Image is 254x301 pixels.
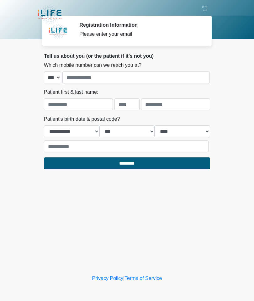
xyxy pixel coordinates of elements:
[44,53,210,59] h2: Tell us about you (or the patient if it's not you)
[49,22,67,41] img: Agent Avatar
[38,5,61,24] img: iLIFE Anti-Aging Center Logo
[44,115,120,123] label: Patient's birth date & postal code?
[124,276,162,281] a: Terms of Service
[44,88,98,96] label: Patient first & last name:
[123,276,124,281] a: |
[79,30,201,38] div: Please enter your email
[44,61,141,69] label: Which mobile number can we reach you at?
[92,276,124,281] a: Privacy Policy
